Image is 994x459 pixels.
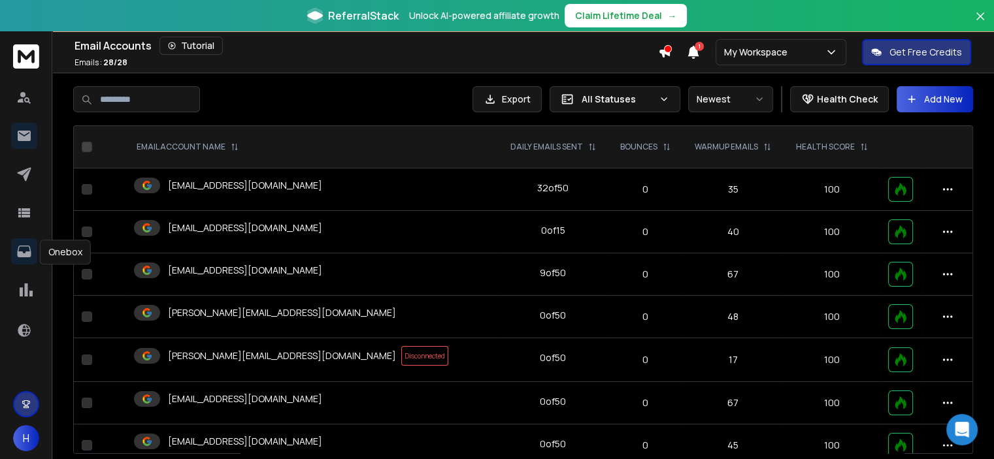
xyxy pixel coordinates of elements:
[168,435,322,448] p: [EMAIL_ADDRESS][DOMAIN_NAME]
[616,353,674,366] p: 0
[616,183,674,196] p: 0
[137,142,239,152] div: EMAIL ACCOUNT NAME
[784,296,880,338] td: 100
[897,86,973,112] button: Add New
[540,266,566,279] div: 9 of 50
[817,93,878,106] p: Health Check
[889,46,962,59] p: Get Free Credits
[724,46,793,59] p: My Workspace
[565,4,687,27] button: Claim Lifetime Deal→
[616,268,674,281] p: 0
[790,86,889,112] button: Health Check
[682,296,784,338] td: 48
[616,439,674,452] p: 0
[40,240,91,264] div: Onebox
[582,93,654,106] p: All Statuses
[784,168,880,211] td: 100
[540,395,566,408] div: 0 of 50
[103,57,127,68] span: 28 / 28
[168,349,396,362] p: [PERSON_NAME][EMAIL_ADDRESS][DOMAIN_NAME]
[168,264,322,277] p: [EMAIL_ADDRESS][DOMAIN_NAME]
[695,142,758,152] p: WARMUP EMAILS
[328,8,399,24] span: ReferralStack
[784,382,880,424] td: 100
[159,37,223,55] button: Tutorial
[682,382,784,424] td: 67
[784,338,880,382] td: 100
[784,253,880,296] td: 100
[541,224,565,237] div: 0 of 15
[168,179,322,192] p: [EMAIL_ADDRESS][DOMAIN_NAME]
[616,225,674,238] p: 0
[620,142,657,152] p: BOUNCES
[682,211,784,253] td: 40
[796,142,855,152] p: HEALTH SCORE
[682,338,784,382] td: 17
[616,310,674,323] p: 0
[688,86,773,112] button: Newest
[168,221,322,234] p: [EMAIL_ADDRESS][DOMAIN_NAME]
[168,306,396,319] p: [PERSON_NAME][EMAIL_ADDRESS][DOMAIN_NAME]
[862,39,971,65] button: Get Free Credits
[540,351,566,364] div: 0 of 50
[540,309,566,322] div: 0 of 50
[409,9,559,22] p: Unlock AI-powered affiliate growth
[472,86,542,112] button: Export
[75,37,658,55] div: Email Accounts
[540,437,566,451] div: 0 of 50
[972,8,989,39] button: Close banner
[667,9,676,22] span: →
[75,57,127,68] p: Emails :
[682,253,784,296] td: 67
[13,425,39,451] button: H
[401,346,448,366] span: Disconnected
[695,42,704,51] span: 1
[784,211,880,253] td: 100
[682,168,784,211] td: 35
[168,392,322,405] p: [EMAIL_ADDRESS][DOMAIN_NAME]
[510,142,583,152] p: DAILY EMAILS SENT
[537,182,569,195] div: 32 of 50
[616,396,674,409] p: 0
[946,414,978,445] div: Open Intercom Messenger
